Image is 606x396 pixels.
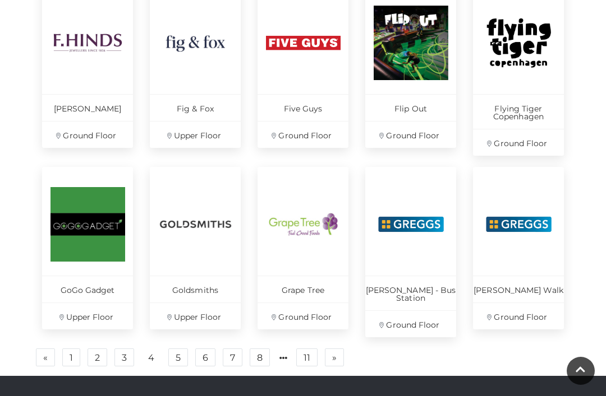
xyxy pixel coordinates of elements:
p: Ground Floor [473,302,564,329]
p: Goldsmiths [150,276,241,302]
a: Previous [36,348,55,366]
a: Next [325,348,344,366]
a: 8 [250,348,270,366]
p: Five Guys [258,94,348,121]
a: Grape Tree Ground Floor [258,167,348,329]
p: GoGo Gadget [42,276,133,302]
p: Flip Out [365,94,456,121]
a: 1 [62,348,80,366]
a: 7 [223,348,242,366]
p: Ground Floor [365,121,456,148]
p: Ground Floor [473,129,564,156]
p: Ground Floor [365,310,456,337]
a: [PERSON_NAME] Walk Ground Floor [473,167,564,329]
p: Ground Floor [258,302,348,329]
p: Grape Tree [258,276,348,302]
p: [PERSON_NAME] Walk [473,276,564,302]
a: 2 [88,348,107,366]
a: 11 [296,348,318,366]
a: 4 [141,349,161,367]
p: Flying Tiger Copenhagen [473,94,564,129]
span: » [332,353,337,361]
a: [PERSON_NAME] - Bus Station Ground Floor [365,167,456,337]
a: 5 [168,348,188,366]
p: [PERSON_NAME] [42,94,133,121]
a: 6 [195,348,215,366]
a: Goldsmiths Upper Floor [150,167,241,329]
span: « [43,353,48,361]
p: Fig & Fox [150,94,241,121]
p: Upper Floor [150,121,241,148]
p: Upper Floor [150,302,241,329]
p: Upper Floor [42,302,133,329]
p: [PERSON_NAME] - Bus Station [365,276,456,310]
a: 3 [114,348,134,366]
a: GoGo Gadget Upper Floor [42,167,133,329]
p: Ground Floor [42,121,133,148]
p: Ground Floor [258,121,348,148]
